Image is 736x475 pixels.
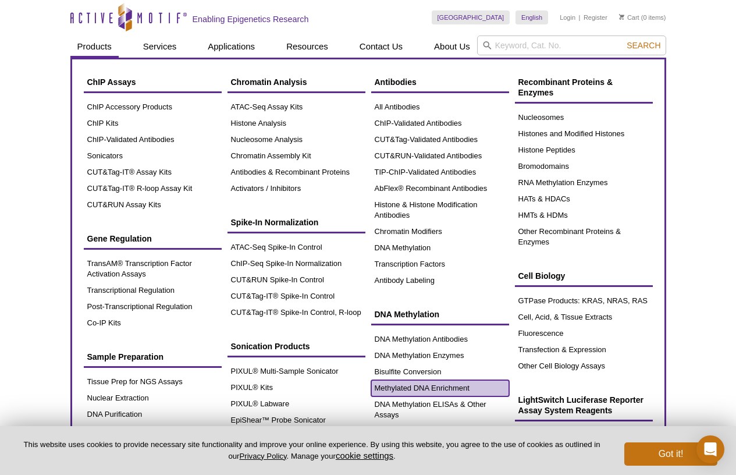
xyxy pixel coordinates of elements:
[227,380,365,396] a: PIXUL® Kits
[371,364,509,380] a: Bisulfite Conversion
[619,14,624,20] img: Your Cart
[518,395,643,415] span: LightSwitch Luciferase Reporter Assay System Reagents
[84,256,222,282] a: TransAM® Transcription Factor Activation Assays
[19,439,605,462] p: This website uses cookies to provide necessary site functionality and improve your online experie...
[227,211,365,233] a: Spike-In Normalization
[84,99,222,115] a: ChIP Accessory Products
[70,36,119,58] a: Products
[371,148,509,164] a: CUT&RUN-Validated Antibodies
[84,406,222,423] a: DNA Purification
[227,115,365,132] a: Histone Analysis
[227,396,365,412] a: PIXUL® Labware
[515,342,653,358] a: Transfection & Expression
[371,180,509,197] a: AbFlex® Recombinant Antibodies
[227,412,365,428] a: EpiShear™ Probe Sonicator
[375,77,417,87] span: Antibodies
[136,36,184,58] a: Services
[231,342,310,351] span: Sonication Products
[84,148,222,164] a: Sonicators
[515,293,653,309] a: GTPase Products: KRAS, NRAS, RAS
[584,13,607,22] a: Register
[87,77,136,87] span: ChIP Assays
[371,197,509,224] a: Histone & Histone Modification Antibodies
[227,148,365,164] a: Chromatin Assembly Kit
[87,352,164,361] span: Sample Preparation
[193,14,309,24] h2: Enabling Epigenetics Research
[371,115,509,132] a: ChIP-Validated Antibodies
[231,218,319,227] span: Spike-In Normalization
[427,36,477,58] a: About Us
[227,256,365,272] a: ChIP-Seq Spike-In Normalization
[231,77,307,87] span: Chromatin Analysis
[515,71,653,104] a: Recombinant Proteins & Enzymes
[227,288,365,304] a: CUT&Tag-IT® Spike-In Control
[515,309,653,325] a: Cell, Acid, & Tissue Extracts
[84,315,222,331] a: Co-IP Kits
[279,36,335,58] a: Resources
[227,132,365,148] a: Nucleosome Analysis
[371,99,509,115] a: All Antibodies
[515,126,653,142] a: Histones and Modified Histones
[227,239,365,256] a: ATAC-Seq Spike-In Control
[227,335,365,357] a: Sonication Products
[515,109,653,126] a: Nucleosomes
[477,36,666,55] input: Keyword, Cat. No.
[515,175,653,191] a: RNA Methylation Enzymes
[84,197,222,213] a: CUT&RUN Assay Kits
[84,132,222,148] a: ChIP-Validated Antibodies
[627,41,660,50] span: Search
[87,234,152,243] span: Gene Regulation
[515,10,548,24] a: English
[371,380,509,396] a: Methylated DNA Enrichment
[227,304,365,321] a: CUT&Tag-IT® Spike-In Control, R-loop
[84,346,222,368] a: Sample Preparation
[353,36,410,58] a: Contact Us
[624,442,717,466] button: Got it!
[371,132,509,148] a: CUT&Tag-Validated Antibodies
[515,389,653,421] a: LightSwitch Luciferase Reporter Assay System Reagents
[518,77,613,97] span: Recombinant Proteins & Enzymes
[515,191,653,207] a: HATs & HDACs
[84,299,222,315] a: Post-Transcriptional Regulation
[84,71,222,93] a: ChIP Assays
[371,164,509,180] a: TIP-ChIP-Validated Antibodies
[84,374,222,390] a: Tissue Prep for NGS Assays
[579,10,581,24] li: |
[227,363,365,380] a: PIXUL® Multi-Sample Sonicator
[619,10,666,24] li: (0 items)
[371,303,509,325] a: DNA Methylation
[371,71,509,93] a: Antibodies
[432,10,510,24] a: [GEOGRAPHIC_DATA]
[515,325,653,342] a: Fluorescence
[515,142,653,158] a: Histone Peptides
[371,224,509,240] a: Chromatin Modifiers
[84,282,222,299] a: Transcriptional Regulation
[84,228,222,250] a: Gene Regulation
[371,331,509,348] a: DNA Methylation Antibodies
[518,271,566,281] span: Cell Biology
[371,256,509,272] a: Transcription Factors
[371,348,509,364] a: DNA Methylation Enzymes
[375,310,439,319] span: DNA Methylation
[336,451,393,460] button: cookie settings
[201,36,262,58] a: Applications
[515,265,653,287] a: Cell Biology
[371,396,509,423] a: DNA Methylation ELISAs & Other Assays
[515,224,653,250] a: Other Recombinant Proteins & Enzymes
[84,180,222,197] a: CUT&Tag-IT® R-loop Assay Kit
[515,358,653,374] a: Other Cell Biology Assays
[84,423,222,439] a: RapCap Beads for cfDNA Isolation
[227,99,365,115] a: ATAC-Seq Assay Kits
[227,272,365,288] a: CUT&RUN Spike-In Control
[560,13,575,22] a: Login
[84,390,222,406] a: Nuclear Extraction
[623,40,664,51] button: Search
[227,164,365,180] a: Antibodies & Recombinant Proteins
[239,452,286,460] a: Privacy Policy
[227,71,365,93] a: Chromatin Analysis
[371,272,509,289] a: Antibody Labeling
[371,240,509,256] a: DNA Methylation
[84,115,222,132] a: ChIP Kits
[515,158,653,175] a: Bromodomains
[515,207,653,224] a: HMTs & HDMs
